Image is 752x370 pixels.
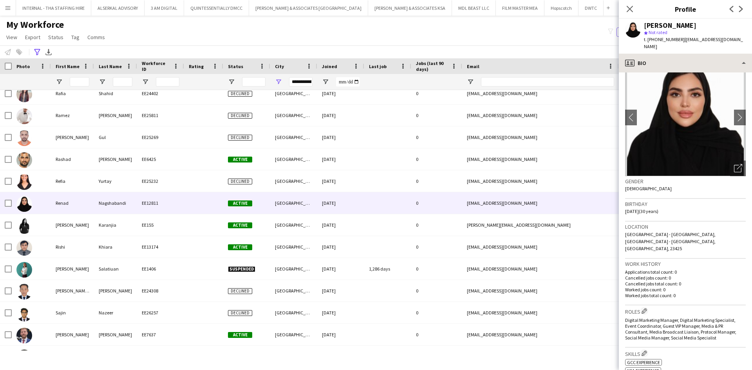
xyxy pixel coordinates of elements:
[270,170,317,192] div: [GEOGRAPHIC_DATA]
[56,78,63,85] button: Open Filter Menu
[411,126,462,148] div: 0
[481,77,614,87] input: Email Filter Input
[462,83,619,104] div: [EMAIL_ADDRESS][DOMAIN_NAME]
[270,324,317,345] div: [GEOGRAPHIC_DATA]
[625,307,746,315] h3: Roles
[91,0,145,16] button: ALSERKAL ADVISORY
[625,231,716,251] span: [GEOGRAPHIC_DATA] - [GEOGRAPHIC_DATA], [GEOGRAPHIC_DATA] - [GEOGRAPHIC_DATA], [GEOGRAPHIC_DATA], ...
[462,258,619,280] div: [EMAIL_ADDRESS][DOMAIN_NAME]
[462,302,619,323] div: [EMAIL_ADDRESS][DOMAIN_NAME]
[228,157,252,162] span: Active
[94,126,137,148] div: Gul
[228,332,252,338] span: Active
[411,346,462,367] div: 0
[145,0,184,16] button: 3 AM DIGITAL
[16,262,32,278] img: Roxana Salatiuan
[644,36,685,42] span: t. [PHONE_NUMBER]
[317,214,364,236] div: [DATE]
[156,77,179,87] input: Workforce ID Filter Input
[317,258,364,280] div: [DATE]
[99,63,122,69] span: Last Name
[51,214,94,236] div: [PERSON_NAME]
[113,77,132,87] input: Last Name Filter Input
[137,105,184,126] div: EE25811
[467,78,474,85] button: Open Filter Menu
[462,236,619,258] div: [EMAIL_ADDRESS][DOMAIN_NAME]
[275,78,282,85] button: Open Filter Menu
[416,60,448,72] span: Jobs (last 90 days)
[411,324,462,345] div: 0
[625,292,746,298] p: Worked jobs total count: 0
[94,302,137,323] div: Nazeer
[462,280,619,301] div: [EMAIL_ADDRESS][DOMAIN_NAME]
[270,148,317,170] div: [GEOGRAPHIC_DATA]
[16,196,32,212] img: Renad Nagshabandi
[94,346,137,367] div: [PERSON_NAME]
[51,280,94,301] div: [PERSON_NAME] Astro IV
[68,32,83,42] a: Tag
[411,258,462,280] div: 0
[84,32,108,42] a: Comms
[317,280,364,301] div: [DATE]
[275,63,284,69] span: City
[627,359,660,365] span: GCC Experience
[137,280,184,301] div: EE24308
[16,63,30,69] span: Photo
[462,214,619,236] div: [PERSON_NAME][EMAIL_ADDRESS][DOMAIN_NAME]
[364,258,411,280] div: 1,286 days
[411,302,462,323] div: 0
[99,78,106,85] button: Open Filter Menu
[137,148,184,170] div: EE6425
[16,174,32,190] img: Refia Yurtay
[625,317,736,341] span: Digital Marketing Manager, Digital Marketing Specialist, Event Coordinator, Guest VIP Manager, Me...
[270,105,317,126] div: [GEOGRAPHIC_DATA]
[467,63,479,69] span: Email
[56,63,80,69] span: First Name
[462,170,619,192] div: [EMAIL_ADDRESS][DOMAIN_NAME]
[496,0,544,16] button: FILM MASTER MEA
[317,148,364,170] div: [DATE]
[51,83,94,104] div: Rafia
[51,148,94,170] div: Rashad
[242,77,266,87] input: Status Filter Input
[462,324,619,345] div: [EMAIL_ADDRESS][DOMAIN_NAME]
[44,47,53,57] app-action-btn: Export XLSX
[270,236,317,258] div: [GEOGRAPHIC_DATA]
[578,0,604,16] button: DWTC
[462,105,619,126] div: [EMAIL_ADDRESS][DOMAIN_NAME]
[270,83,317,104] div: [GEOGRAPHIC_DATA]
[228,179,252,184] span: Declined
[16,108,32,124] img: Ramez Nader
[544,0,578,16] button: Hopscotch
[317,324,364,345] div: [DATE]
[94,258,137,280] div: Salatiuan
[94,83,137,104] div: Shahid
[70,77,89,87] input: First Name Filter Input
[317,236,364,258] div: [DATE]
[317,83,364,104] div: [DATE]
[411,214,462,236] div: 0
[137,302,184,323] div: EE26257
[270,214,317,236] div: [GEOGRAPHIC_DATA]
[228,113,252,119] span: Declined
[317,346,364,367] div: [DATE]
[51,302,94,323] div: Sajin
[270,280,317,301] div: [GEOGRAPHIC_DATA]
[452,0,496,16] button: MDL BEAST LLC
[16,130,32,146] img: Rana Dawood Gul
[619,4,752,14] h3: Profile
[16,0,91,16] button: INTERNAL - THA STAFFING HIRE
[228,200,252,206] span: Active
[644,22,696,29] div: [PERSON_NAME]
[94,105,137,126] div: [PERSON_NAME]
[137,324,184,345] div: EE7637
[322,63,337,69] span: Joined
[16,284,32,300] img: Roy Astro IV Bautista
[228,310,252,316] span: Declined
[94,324,137,345] div: [PERSON_NAME]
[137,192,184,214] div: EE12811
[249,0,368,16] button: [PERSON_NAME] & ASSOCIATES [GEOGRAPHIC_DATA]
[228,78,235,85] button: Open Filter Menu
[94,148,137,170] div: [PERSON_NAME]
[228,244,252,250] span: Active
